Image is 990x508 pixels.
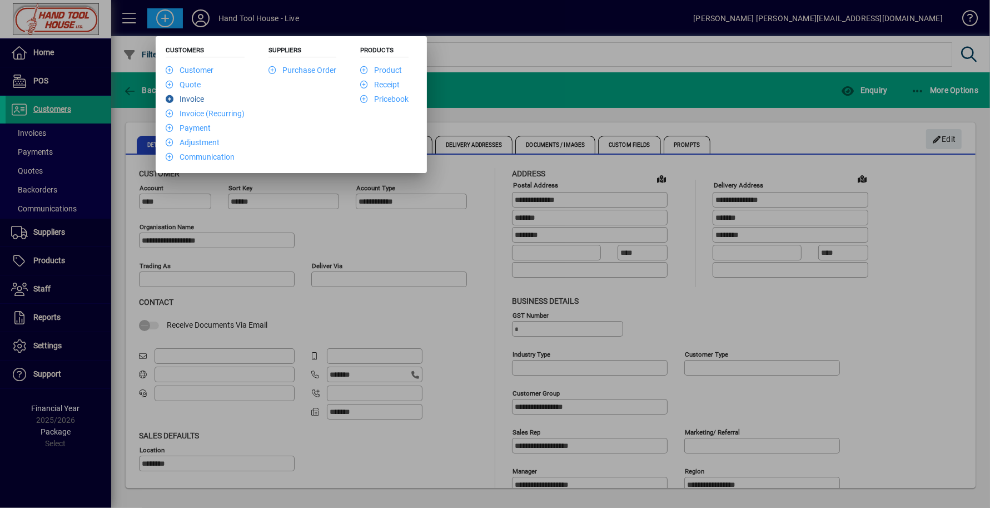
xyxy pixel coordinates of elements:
[360,66,402,75] a: Product
[166,109,245,118] a: Invoice (Recurring)
[268,46,336,57] h5: Suppliers
[166,80,201,89] a: Quote
[360,95,409,103] a: Pricebook
[268,66,336,75] a: Purchase Order
[166,46,245,57] h5: Customers
[360,80,400,89] a: Receipt
[166,138,220,147] a: Adjustment
[166,95,204,103] a: Invoice
[166,124,211,132] a: Payment
[360,46,409,57] h5: Products
[166,66,213,75] a: Customer
[166,152,235,161] a: Communication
